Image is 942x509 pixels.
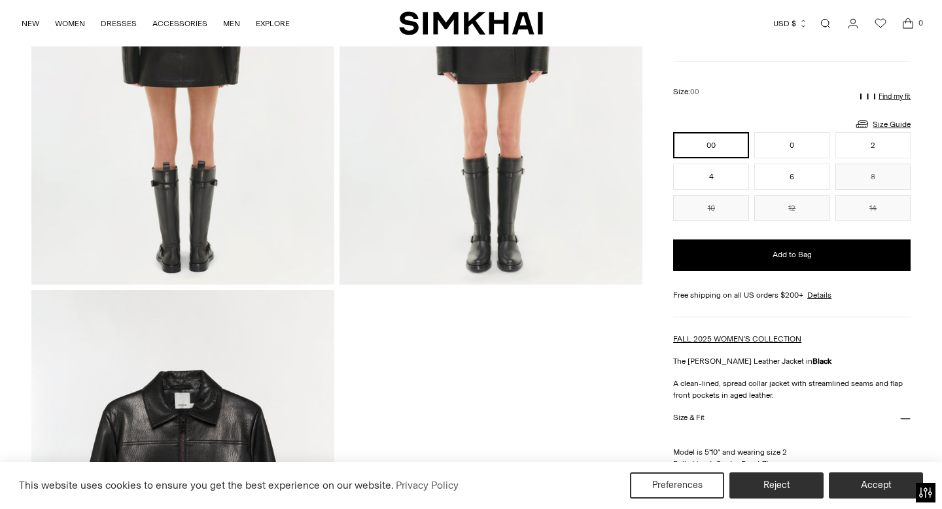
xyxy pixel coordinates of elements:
[690,88,699,96] span: 00
[895,10,921,37] a: Open cart modal
[673,239,911,271] button: Add to Bag
[854,116,911,132] a: Size Guide
[256,9,290,38] a: EXPLORE
[915,17,926,29] span: 0
[673,401,911,434] button: Size & Fit
[673,434,911,470] p: Model is 5'10" and wearing size 2 Fully Lined, Center Front Zip
[55,9,85,38] a: WOMEN
[835,132,911,158] button: 2
[812,357,831,366] strong: Black
[10,459,131,499] iframe: Sign Up via Text for Offers
[754,164,830,190] button: 6
[673,355,911,367] p: The [PERSON_NAME] Leather Jacket in
[673,377,911,401] p: A clean-lined, spread collar jacket with streamlined seams and flap front pockets in aged leather.
[773,9,808,38] button: USD $
[773,250,812,261] span: Add to Bag
[807,289,831,301] a: Details
[399,10,543,36] a: SIMKHAI
[840,10,866,37] a: Go to the account page
[867,10,894,37] a: Wishlist
[630,472,724,499] button: Preferences
[101,9,137,38] a: DRESSES
[673,334,801,343] a: FALL 2025 WOMEN'S COLLECTION
[673,164,749,190] button: 4
[19,479,394,491] span: This website uses cookies to ensure you get the best experience on our website.
[223,9,240,38] a: MEN
[152,9,207,38] a: ACCESSORIES
[22,9,39,38] a: NEW
[673,289,911,301] div: Free shipping on all US orders $200+
[673,195,749,221] button: 10
[835,164,911,190] button: 8
[673,132,749,158] button: 00
[673,413,705,422] h3: Size & Fit
[754,132,830,158] button: 0
[754,195,830,221] button: 12
[835,195,911,221] button: 14
[729,472,824,499] button: Reject
[673,86,699,98] label: Size:
[812,10,839,37] a: Open search modal
[829,472,923,499] button: Accept
[394,476,461,495] a: Privacy Policy (opens in a new tab)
